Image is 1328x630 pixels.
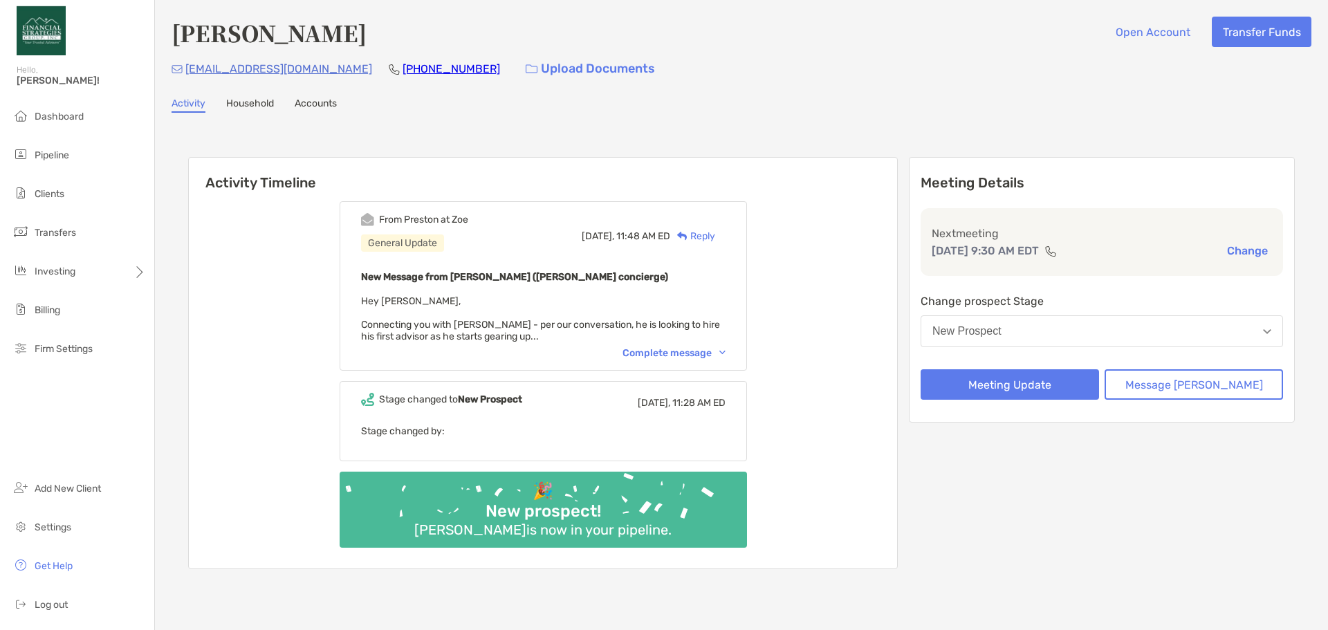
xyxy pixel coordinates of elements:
img: Event icon [361,213,374,226]
img: Open dropdown arrow [1263,329,1271,334]
a: Accounts [295,98,337,113]
b: New Prospect [458,393,522,405]
a: Household [226,98,274,113]
img: Reply icon [677,232,688,241]
p: [EMAIL_ADDRESS][DOMAIN_NAME] [185,60,372,77]
img: get-help icon [12,557,29,573]
img: Zoe Logo [17,6,66,55]
img: dashboard icon [12,107,29,124]
button: New Prospect [921,315,1283,347]
span: Billing [35,304,60,316]
h6: Activity Timeline [189,158,897,191]
div: General Update [361,234,444,252]
div: [PERSON_NAME] is now in your pipeline. [409,521,677,538]
a: [PHONE_NUMBER] [403,62,500,75]
p: Stage changed by: [361,423,726,440]
img: investing icon [12,262,29,279]
p: Meeting Details [921,174,1283,192]
div: New prospect! [480,501,607,521]
img: communication type [1044,245,1057,257]
div: From Preston at Zoe [379,214,468,225]
span: Settings [35,521,71,533]
img: transfers icon [12,223,29,240]
div: Complete message [622,347,726,359]
img: Chevron icon [719,351,726,355]
img: Email Icon [172,65,183,73]
button: Change [1223,243,1272,258]
span: Transfers [35,227,76,239]
span: Get Help [35,560,73,572]
a: Upload Documents [517,54,664,84]
span: [DATE], [638,397,670,409]
button: Message [PERSON_NAME] [1105,369,1283,400]
img: clients icon [12,185,29,201]
button: Open Account [1105,17,1201,47]
button: Transfer Funds [1212,17,1311,47]
div: 🎉 [527,481,559,501]
p: [DATE] 9:30 AM EDT [932,242,1039,259]
img: logout icon [12,595,29,612]
span: Firm Settings [35,343,93,355]
img: billing icon [12,301,29,317]
p: Change prospect Stage [921,293,1283,310]
span: Log out [35,599,68,611]
span: Hey [PERSON_NAME], Connecting you with [PERSON_NAME] - per our conversation, he is looking to hir... [361,295,720,342]
img: firm-settings icon [12,340,29,356]
span: Investing [35,266,75,277]
img: Phone Icon [389,64,400,75]
button: Meeting Update [921,369,1099,400]
span: [PERSON_NAME]! [17,75,146,86]
h4: [PERSON_NAME] [172,17,367,48]
span: Pipeline [35,149,69,161]
img: button icon [526,64,537,74]
b: New Message from [PERSON_NAME] ([PERSON_NAME] concierge) [361,271,668,283]
img: Event icon [361,393,374,406]
div: New Prospect [932,325,1002,337]
div: Reply [670,229,715,243]
span: Clients [35,188,64,200]
img: add_new_client icon [12,479,29,496]
span: 11:28 AM ED [672,397,726,409]
a: Activity [172,98,205,113]
span: [DATE], [582,230,614,242]
span: 11:48 AM ED [616,230,670,242]
p: Next meeting [932,225,1272,242]
span: Add New Client [35,483,101,494]
img: Confetti [340,472,747,536]
img: settings icon [12,518,29,535]
div: Stage changed to [379,393,522,405]
img: pipeline icon [12,146,29,163]
span: Dashboard [35,111,84,122]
